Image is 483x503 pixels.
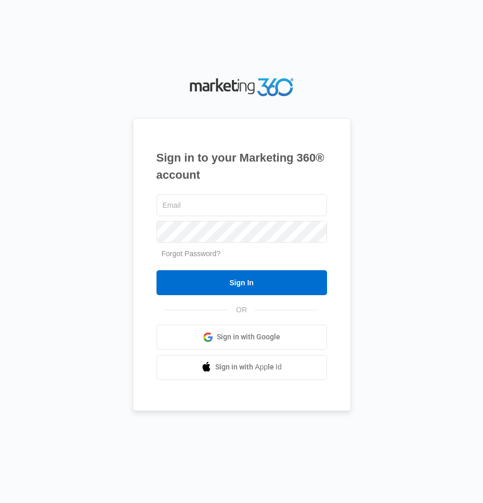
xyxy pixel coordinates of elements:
[156,149,327,183] h1: Sign in to your Marketing 360® account
[217,332,280,342] span: Sign in with Google
[156,355,327,380] a: Sign in with Apple Id
[156,325,327,350] a: Sign in with Google
[156,194,327,216] input: Email
[162,249,221,258] a: Forgot Password?
[215,362,282,373] span: Sign in with Apple Id
[229,305,254,315] span: OR
[156,270,327,295] input: Sign In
